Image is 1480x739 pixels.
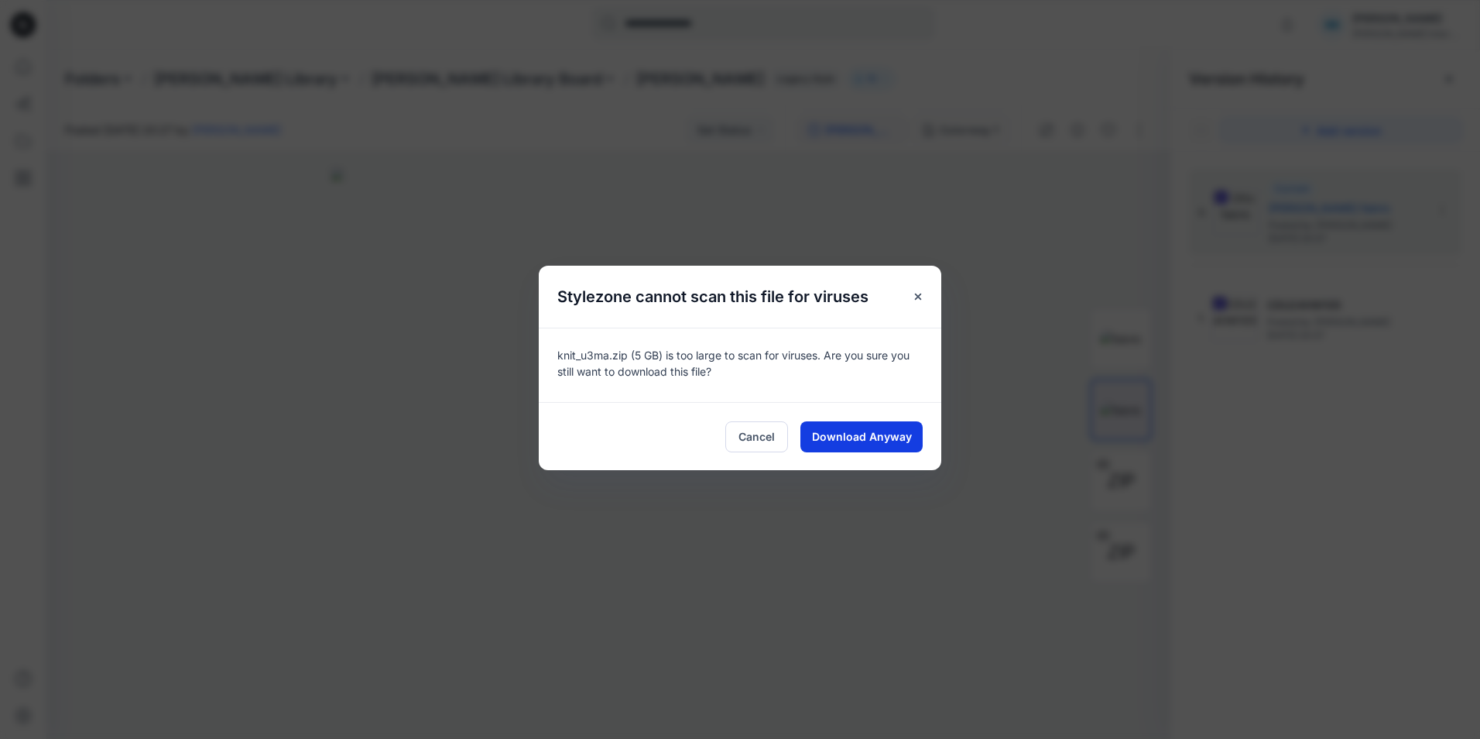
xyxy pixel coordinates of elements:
[812,428,912,445] span: Download Anyway
[904,283,932,311] button: Close
[539,266,887,328] h5: Stylezone cannot scan this file for viruses
[539,328,941,402] div: knit_u3ma.zip (5 GB) is too large to scan for viruses. Are you sure you still want to download th...
[725,421,788,452] button: Cancel
[800,421,923,452] button: Download Anyway
[738,428,775,445] span: Cancel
